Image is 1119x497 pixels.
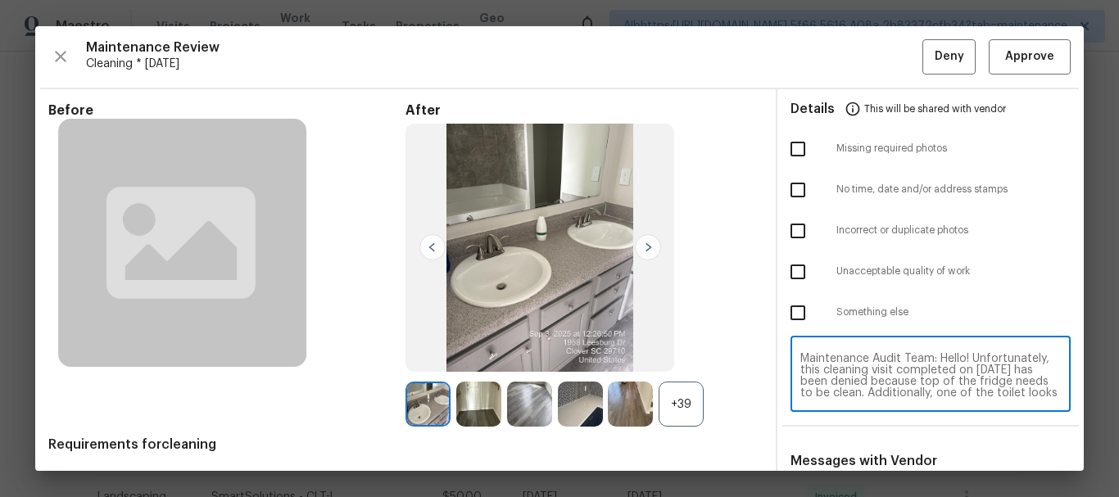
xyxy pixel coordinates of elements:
div: No time, date and/or address stamps [777,169,1084,210]
span: Incorrect or duplicate photos [836,224,1071,237]
li: 1 photo for each bedroom, 3 photos for each kitchen (sink, counters, floor) and bathroom (toilet,... [75,469,763,486]
span: Messages with Vendor [791,454,937,468]
span: Requirements for cleaning [48,436,763,453]
div: Unacceptable quality of work [777,251,1084,292]
span: Details [791,89,835,129]
span: Deny [935,47,964,67]
span: Unacceptable quality of work [836,264,1071,278]
span: Cleaning * [DATE] [86,56,922,72]
span: No time, date and/or address stamps [836,183,1071,197]
textarea: Maintenance Audit Team: Hello! Unfortunately, this cleaning visit completed on [DATE] has been de... [800,353,1061,399]
div: Missing required photos [777,129,1084,169]
span: Approve [1005,47,1054,67]
button: Deny [922,39,976,75]
div: Incorrect or duplicate photos [777,210,1084,251]
span: Maintenance Review [86,39,922,56]
span: After [405,102,763,119]
span: Before [48,102,405,119]
button: Approve [989,39,1071,75]
div: Something else [777,292,1084,333]
img: left-chevron-button-url [419,234,446,260]
span: Missing required photos [836,142,1071,156]
span: This will be shared with vendor [864,89,1006,129]
div: +39 [659,382,704,427]
img: right-chevron-button-url [635,234,661,260]
span: Something else [836,305,1071,319]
